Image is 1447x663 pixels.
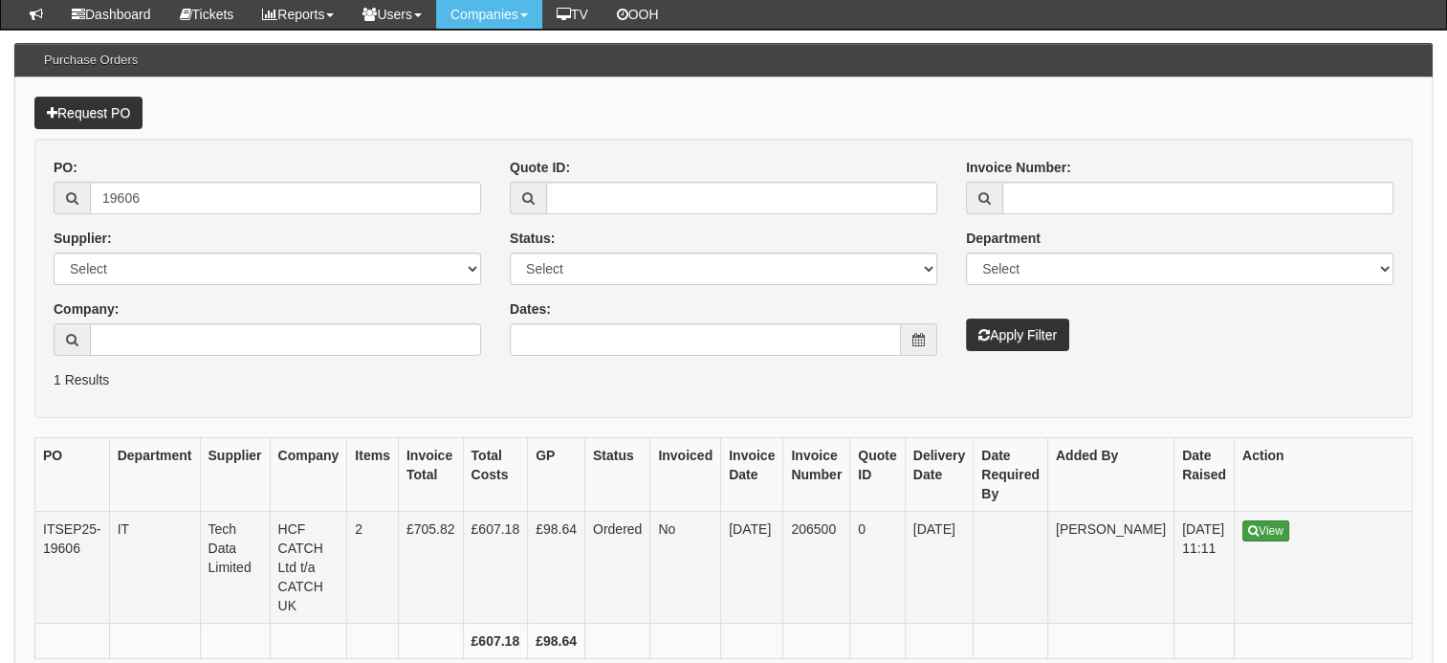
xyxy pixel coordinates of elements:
th: Quote ID [850,438,905,512]
td: ITSEP25-19606 [35,512,110,624]
th: Date Required By [974,438,1048,512]
th: GP [528,438,585,512]
td: [DATE] 11:11 [1174,512,1235,624]
th: PO [35,438,110,512]
label: Dates: [510,299,551,319]
td: No [650,512,721,624]
td: Tech Data Limited [200,512,270,624]
th: £607.18 [463,624,528,659]
th: Department [109,438,200,512]
label: Department [966,229,1041,248]
label: Supplier: [54,229,112,248]
td: IT [109,512,200,624]
label: Quote ID: [510,158,570,177]
th: Added By [1047,438,1173,512]
label: PO: [54,158,77,177]
td: £98.64 [528,512,585,624]
th: Supplier [200,438,270,512]
th: Total Costs [463,438,528,512]
th: Status [584,438,649,512]
th: Invoice Total [398,438,463,512]
th: Invoice Number [783,438,850,512]
th: Items [347,438,399,512]
button: Apply Filter [966,319,1069,351]
th: Action [1234,438,1412,512]
a: Request PO [34,97,143,129]
th: Date Raised [1174,438,1235,512]
p: 1 Results [54,370,1393,389]
th: Delivery Date [905,438,973,512]
th: Invoice Date [721,438,783,512]
td: £705.82 [398,512,463,624]
td: [DATE] [721,512,783,624]
label: Company: [54,299,119,319]
td: Ordered [584,512,649,624]
th: Invoiced [650,438,721,512]
th: Company [270,438,347,512]
td: [PERSON_NAME] [1047,512,1173,624]
td: [DATE] [905,512,973,624]
td: 0 [850,512,905,624]
td: £607.18 [463,512,528,624]
td: 206500 [783,512,850,624]
label: Status: [510,229,555,248]
a: View [1242,520,1289,541]
td: 2 [347,512,399,624]
td: HCF CATCH Ltd t/a CATCH UK [270,512,347,624]
th: £98.64 [528,624,585,659]
label: Invoice Number: [966,158,1071,177]
h3: Purchase Orders [34,44,147,77]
